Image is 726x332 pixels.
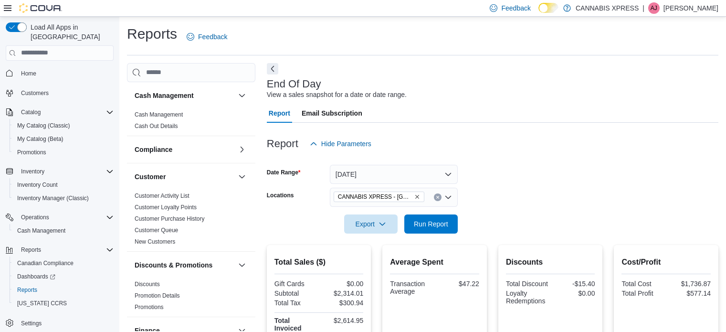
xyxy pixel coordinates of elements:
span: Cash Management [135,111,183,118]
button: Discounts & Promotions [135,260,234,270]
button: Run Report [404,214,458,234]
span: Canadian Compliance [13,257,114,269]
button: Reports [2,243,117,257]
h2: Cost/Profit [621,257,711,268]
label: Date Range [267,169,301,176]
button: Remove CANNABIS XPRESS - Delhi (Main Street) from selection in this group [414,194,420,200]
span: Email Subscription [302,104,362,123]
span: Catalog [17,107,114,118]
span: AJ [651,2,657,14]
button: Compliance [135,145,234,154]
span: Settings [21,320,42,327]
a: Promotion Details [135,292,180,299]
span: Cash Management [13,225,114,236]
div: $300.94 [321,299,363,307]
button: Next [267,63,278,75]
span: Promotions [135,303,164,311]
span: Home [17,67,114,79]
strong: Total Invoiced [274,317,302,332]
span: Operations [17,212,114,223]
h2: Discounts [506,257,595,268]
button: Settings [2,316,117,330]
span: Inventory [21,168,44,175]
button: Catalog [2,106,117,119]
a: Promotions [135,304,164,311]
button: Inventory Manager (Classic) [10,192,117,205]
div: $2,314.01 [321,289,363,297]
button: Open list of options [444,193,452,201]
button: Operations [2,211,117,224]
span: Settings [17,317,114,329]
a: Cash Management [13,225,69,236]
a: Home [17,68,40,79]
a: Customer Purchase History [135,215,205,222]
button: Promotions [10,146,117,159]
div: Total Cost [621,280,664,288]
label: Locations [267,192,294,199]
span: Reports [13,284,114,296]
span: Inventory [17,166,114,177]
button: My Catalog (Beta) [10,132,117,146]
p: | [642,2,644,14]
div: View a sales snapshot for a date or date range. [267,90,407,100]
button: Canadian Compliance [10,257,117,270]
div: $0.00 [552,289,595,297]
div: Customer [127,190,255,251]
span: Customer Queue [135,226,178,234]
span: Canadian Compliance [17,259,74,267]
div: Total Profit [621,289,664,297]
span: Customers [17,87,114,99]
span: Reports [17,244,114,256]
span: Report [269,104,290,123]
span: Dashboards [13,271,114,282]
h3: Compliance [135,145,172,154]
div: Loyalty Redemptions [506,289,548,305]
a: Discounts [135,281,160,288]
div: $47.22 [437,280,479,288]
span: Dashboards [17,273,55,280]
button: Operations [17,212,53,223]
h3: Cash Management [135,91,194,100]
span: Customers [21,89,49,97]
a: My Catalog (Beta) [13,133,67,145]
a: Dashboards [10,270,117,283]
button: My Catalog (Classic) [10,119,117,132]
span: Inventory Count [17,181,58,189]
span: Cash Management [17,227,65,235]
a: [US_STATE] CCRS [13,298,71,309]
div: Subtotal [274,289,317,297]
button: Compliance [236,144,248,155]
button: Reports [10,283,117,297]
span: Hide Parameters [321,139,371,149]
button: Inventory [2,165,117,178]
span: New Customers [135,238,175,246]
a: Canadian Compliance [13,257,77,269]
span: CANNABIS XPRESS - [GEOGRAPHIC_DATA] ([GEOGRAPHIC_DATA]) [338,192,412,202]
span: Feedback [501,3,530,13]
span: Inventory Manager (Classic) [13,193,114,204]
span: My Catalog (Classic) [17,122,70,129]
span: Inventory Manager (Classic) [17,194,89,202]
span: Load All Apps in [GEOGRAPHIC_DATA] [27,22,114,42]
button: Discounts & Promotions [236,259,248,271]
span: Washington CCRS [13,298,114,309]
button: Customer [135,172,234,182]
span: Inventory Count [13,179,114,191]
div: $0.00 [321,280,363,288]
div: Total Tax [274,299,317,307]
div: $2,614.95 [321,317,363,324]
a: Inventory Count [13,179,62,191]
button: Inventory [17,166,48,177]
button: Reports [17,244,45,256]
p: [PERSON_NAME] [663,2,718,14]
h3: Report [267,138,298,150]
a: Dashboards [13,271,59,282]
a: Reports [13,284,41,296]
a: Customer Loyalty Points [135,204,197,211]
span: Operations [21,214,49,221]
button: Cash Management [236,90,248,101]
div: Discounts & Promotions [127,278,255,317]
div: Transaction Average [390,280,432,295]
